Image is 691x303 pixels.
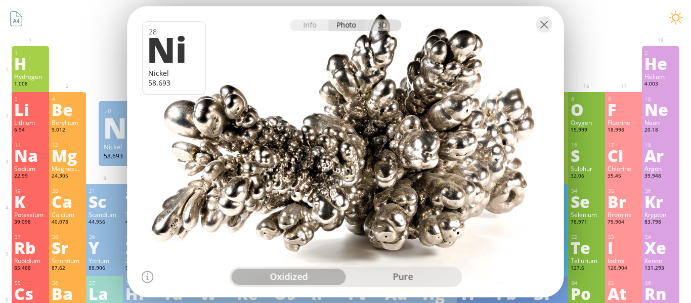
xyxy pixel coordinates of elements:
[15,280,46,286] div: 55
[52,118,83,126] div: Beryllium
[644,172,676,181] div: 39.948
[52,280,83,286] div: 56
[608,265,639,273] div: 126.904
[14,72,46,80] div: Hydrogen
[608,219,639,227] div: 79.904
[52,219,83,227] div: 40.078
[89,210,120,219] div: Scandium
[14,285,46,301] div: Cs
[608,118,639,126] div: Fluorine
[571,285,602,301] div: Po
[608,193,639,209] div: Br
[644,80,676,89] div: 4.003
[644,118,676,126] div: Neon
[125,265,157,273] div: 91.224
[14,55,46,71] div: H
[571,265,602,273] div: 127.6
[52,210,83,219] div: Calcium
[608,280,639,286] div: 85
[89,256,120,265] div: Yttrium
[571,219,602,227] div: 78.971
[644,210,676,219] div: Krypton
[52,101,83,117] div: Be
[237,285,269,301] div: Re
[571,239,602,255] div: Te
[52,96,83,102] div: 4
[571,118,602,126] div: Oxygen
[608,147,639,163] div: Cl
[89,193,120,209] div: Sc
[52,234,83,240] div: 38
[645,50,676,56] div: 2
[608,256,639,265] div: Iodine
[608,234,639,240] div: 53
[608,285,639,301] div: At
[52,188,83,194] div: 20
[571,147,602,163] div: S
[571,234,602,240] div: 52
[571,256,602,265] div: Tellurium
[644,55,676,71] div: He
[644,72,676,80] div: Helium
[52,193,83,209] div: Ca
[385,285,417,301] div: Au
[52,164,83,172] div: Magnesium
[52,126,83,135] div: 9.012
[52,265,83,273] div: 87.62
[571,210,602,219] div: Selenium
[147,32,199,66] div: Ni
[15,188,46,194] div: 19
[365,19,401,31] div: 3D
[608,210,639,219] div: Bromine
[126,280,157,286] div: 72
[148,78,200,88] div: 58.693
[644,193,676,209] div: Kr
[645,280,676,286] div: 86
[125,239,157,255] div: Zr
[163,285,195,301] div: Ta
[14,164,46,172] div: Sodium
[644,239,676,255] div: Xe
[496,285,528,301] div: Pb
[644,285,676,301] div: Rn
[14,239,46,255] div: Rb
[103,119,149,136] div: Ni
[608,164,639,172] div: Chlorine
[15,142,46,148] div: 11
[89,239,120,255] div: Y
[608,239,639,255] div: I
[644,147,676,163] div: Ar
[571,280,602,286] div: 84
[14,147,46,163] div: Na
[422,285,454,301] div: Hg
[14,126,46,135] div: 6.94
[126,188,157,194] div: 22
[14,265,46,273] div: 85.468
[89,285,120,301] div: La
[89,280,120,286] div: 57
[52,239,83,255] div: Sr
[645,142,676,148] div: 18
[15,50,46,56] div: 1
[14,256,46,265] div: Rubidium
[125,219,157,227] div: 47.867
[52,172,83,181] div: 24.305
[459,285,491,301] div: Tl
[104,106,149,115] div: 28
[126,234,157,240] div: 40
[571,101,602,117] div: O
[14,118,46,126] div: Lithium
[571,193,602,209] div: Se
[125,210,157,219] div: Titanium
[14,172,46,181] div: 22.99
[14,193,46,209] div: K
[104,142,149,151] div: Nickel
[571,188,602,194] div: 34
[52,256,83,265] div: Strontium
[348,285,380,301] div: Pt
[290,19,329,31] div: Info
[645,96,676,102] div: 10
[14,80,46,89] div: 1.008
[311,285,343,301] div: Ir
[52,147,83,163] div: Mg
